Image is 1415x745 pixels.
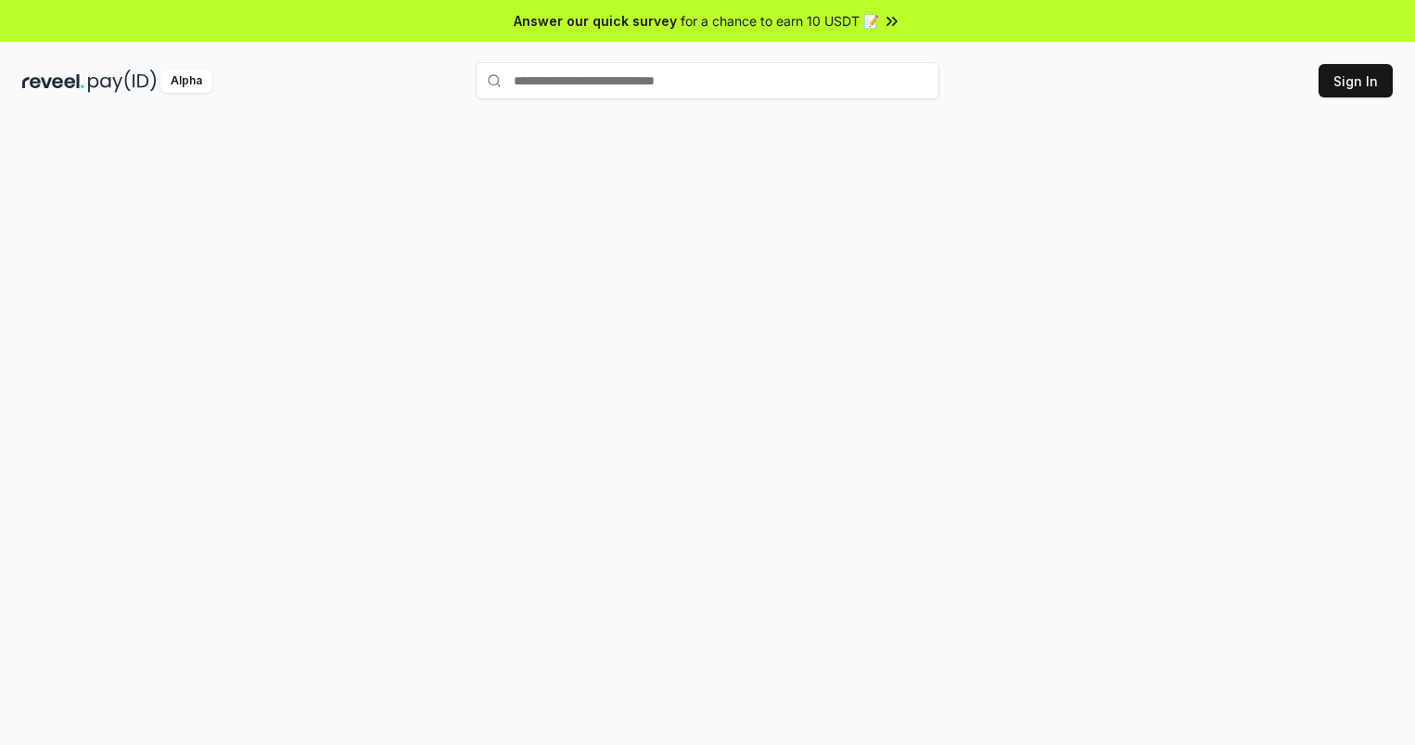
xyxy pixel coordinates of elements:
img: reveel_dark [22,70,84,93]
span: Answer our quick survey [514,11,677,31]
div: Alpha [160,70,212,93]
span: for a chance to earn 10 USDT 📝 [681,11,879,31]
img: pay_id [88,70,157,93]
button: Sign In [1319,64,1393,97]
